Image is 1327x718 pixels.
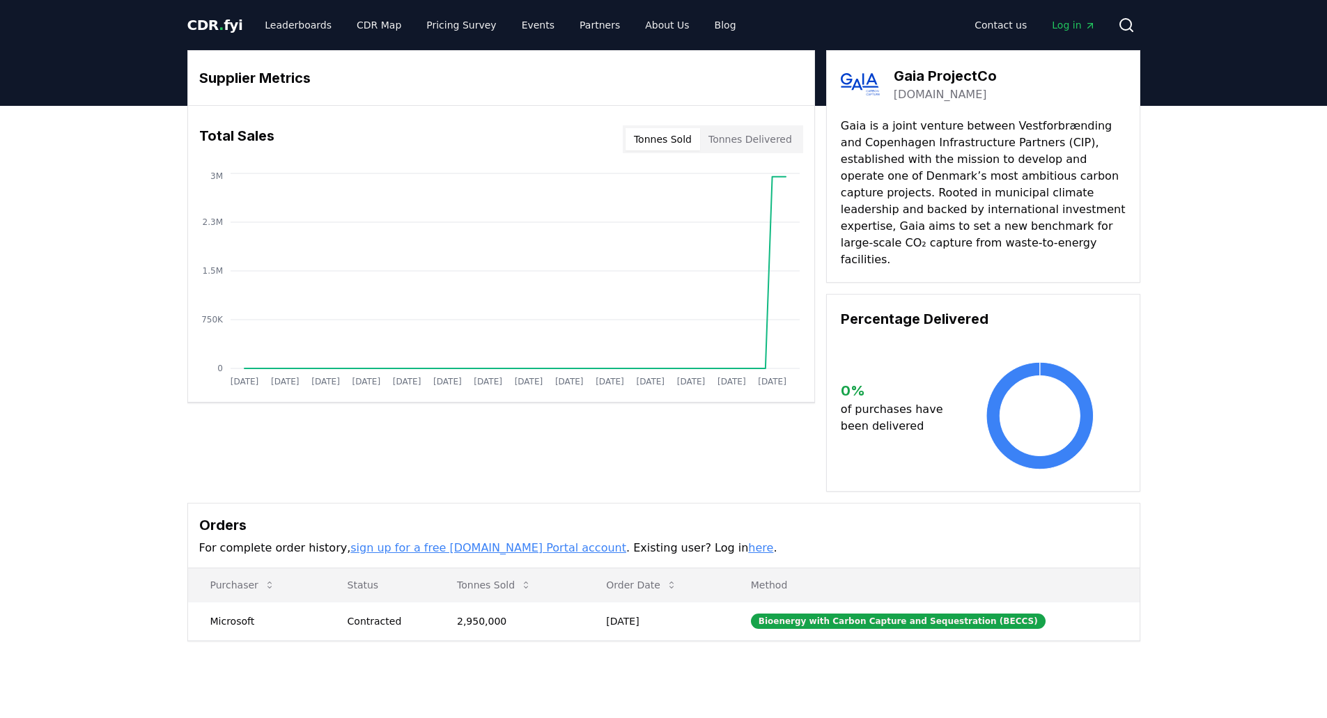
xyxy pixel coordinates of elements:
[568,13,631,38] a: Partners
[188,602,325,640] td: Microsoft
[202,266,222,276] tspan: 1.5M
[636,377,665,387] tspan: [DATE]
[596,377,624,387] tspan: [DATE]
[1052,18,1095,32] span: Log in
[740,578,1128,592] p: Method
[199,540,1128,556] p: For complete order history, . Existing user? Log in .
[751,614,1046,629] div: Bioenergy with Carbon Capture and Sequestration (BECCS)
[841,401,954,435] p: of purchases have been delivered
[311,377,340,387] tspan: [DATE]
[595,571,688,599] button: Order Date
[346,13,412,38] a: CDR Map
[511,13,566,38] a: Events
[254,13,747,38] nav: Main
[270,377,299,387] tspan: [DATE]
[841,380,954,401] h3: 0 %
[748,541,773,554] a: here
[202,217,222,227] tspan: 2.3M
[514,377,543,387] tspan: [DATE]
[201,315,224,325] tspan: 750K
[199,125,274,153] h3: Total Sales
[433,377,462,387] tspan: [DATE]
[626,128,700,150] button: Tonnes Sold
[187,15,243,35] a: CDR.fyi
[963,13,1038,38] a: Contact us
[634,13,700,38] a: About Us
[348,614,424,628] div: Contracted
[219,17,224,33] span: .
[199,515,1128,536] h3: Orders
[230,377,258,387] tspan: [DATE]
[392,377,421,387] tspan: [DATE]
[435,602,584,640] td: 2,950,000
[446,571,543,599] button: Tonnes Sold
[217,364,223,373] tspan: 0
[187,17,243,33] span: CDR fyi
[210,171,223,181] tspan: 3M
[717,377,746,387] tspan: [DATE]
[758,377,786,387] tspan: [DATE]
[199,68,803,88] h3: Supplier Metrics
[704,13,747,38] a: Blog
[676,377,705,387] tspan: [DATE]
[584,602,729,640] td: [DATE]
[415,13,507,38] a: Pricing Survey
[352,377,380,387] tspan: [DATE]
[841,309,1126,329] h3: Percentage Delivered
[199,571,286,599] button: Purchaser
[554,377,583,387] tspan: [DATE]
[700,128,800,150] button: Tonnes Delivered
[841,118,1126,268] p: Gaia is a joint venture between Vestforbrænding and Copenhagen Infrastructure Partners (CIP), est...
[350,541,626,554] a: sign up for a free [DOMAIN_NAME] Portal account
[963,13,1106,38] nav: Main
[1041,13,1106,38] a: Log in
[474,377,502,387] tspan: [DATE]
[254,13,343,38] a: Leaderboards
[894,86,987,103] a: [DOMAIN_NAME]
[894,65,997,86] h3: Gaia ProjectCo
[841,65,880,104] img: Gaia ProjectCo-logo
[336,578,424,592] p: Status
